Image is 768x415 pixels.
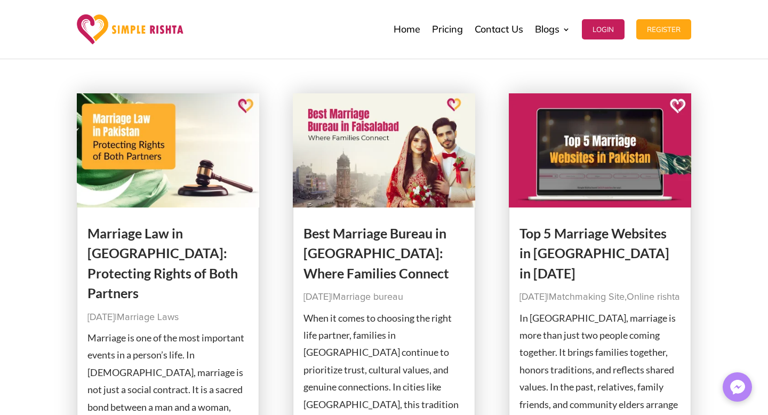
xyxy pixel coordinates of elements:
[394,3,420,56] a: Home
[475,3,523,56] a: Contact Us
[117,313,179,322] a: Marriage Laws
[636,3,691,56] a: Register
[333,292,403,302] a: Marriage bureau
[87,309,249,326] p: |
[87,313,115,322] span: [DATE]
[535,3,570,56] a: Blogs
[727,377,748,398] img: Messenger
[303,289,465,306] p: |
[509,93,691,207] img: Top 5 Marriage Websites in Pakistan in 2025
[77,93,259,207] img: Marriage Law in Pakistan: Protecting Rights of Both Partners
[519,225,669,281] a: Top 5 Marriage Websites in [GEOGRAPHIC_DATA] in [DATE]
[293,93,475,207] img: Best Marriage Bureau in Faisalabad: Where Families Connect
[627,292,680,302] a: Online rishta
[303,292,331,302] span: [DATE]
[432,3,463,56] a: Pricing
[582,3,625,56] a: Login
[303,225,449,281] a: Best Marriage Bureau in [GEOGRAPHIC_DATA]: Where Families Connect
[582,19,625,39] button: Login
[519,289,681,306] p: | ,
[636,19,691,39] button: Register
[549,292,625,302] a: Matchmaking Site
[519,292,547,302] span: [DATE]
[87,225,238,301] a: Marriage Law in [GEOGRAPHIC_DATA]: Protecting Rights of Both Partners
